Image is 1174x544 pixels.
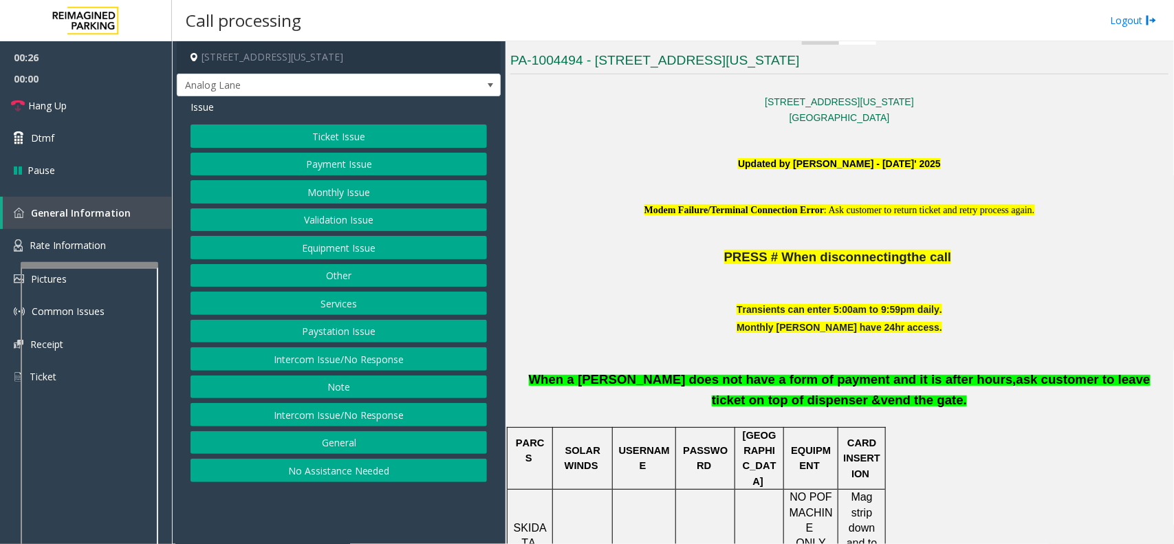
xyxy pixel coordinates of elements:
[712,372,1151,407] b: ask customer to leave ticket on top of dispenser &
[843,437,880,479] span: CARD INSERTION
[191,153,487,176] button: Payment Issue
[1146,13,1157,28] img: logout
[743,430,776,487] span: [GEOGRAPHIC_DATA]
[191,100,214,114] span: Issue
[516,437,545,464] span: PARCS
[191,292,487,315] button: Services
[191,376,487,399] button: Note
[737,304,942,315] b: Transients can enter 5:00am to 9:59pm daily.
[14,239,23,252] img: 'icon'
[14,371,23,383] img: 'icon'
[738,158,941,169] font: Updated by [PERSON_NAME] - [DATE]' 2025
[191,320,487,343] button: Paystation Issue
[14,274,24,283] img: 'icon'
[191,347,487,371] button: Intercom Issue/No Response
[1110,13,1157,28] a: Logout
[510,52,1168,74] h3: PA-1004494 - [STREET_ADDRESS][US_STATE]
[724,250,907,264] span: PRESS # When disconnecting
[28,98,67,113] span: Hang Up
[14,208,24,218] img: 'icon'
[191,236,487,259] button: Equipment Issue
[824,205,1034,215] span: : Ask customer to return ticket and retry process again.
[790,112,890,123] a: [GEOGRAPHIC_DATA]
[179,3,308,37] h3: Call processing
[881,393,967,407] span: vend the gate.
[790,491,833,534] span: NO POF MACHINE
[529,372,1017,387] span: When a [PERSON_NAME] does not have a form of payment and it is after hours,
[191,180,487,204] button: Monthly Issue
[683,445,728,471] span: PASSWORD
[14,340,23,349] img: 'icon'
[31,131,54,145] span: Dtmf
[565,445,600,471] span: SOLAR WINDS
[191,431,487,455] button: General
[191,403,487,426] button: Intercom Issue/No Response
[619,445,670,471] span: USERNAME
[644,205,824,215] span: Modem Failure/Terminal Connection Error
[191,459,487,482] button: No Assistance Needed
[191,264,487,287] button: Other
[14,306,25,317] img: 'icon'
[791,445,831,471] span: EQUIPMENT
[28,163,55,177] span: Pause
[765,96,914,107] a: [STREET_ADDRESS][US_STATE]
[737,322,942,333] b: Monthly [PERSON_NAME] have 24hr access.
[177,74,435,96] span: Analog Lane
[31,206,131,219] span: General Information
[191,208,487,232] button: Validation Issue
[30,239,106,252] span: Rate Information
[177,41,501,74] h4: [STREET_ADDRESS][US_STATE]
[191,124,487,148] button: Ticket Issue
[3,197,172,229] a: General Information
[907,250,951,264] span: the call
